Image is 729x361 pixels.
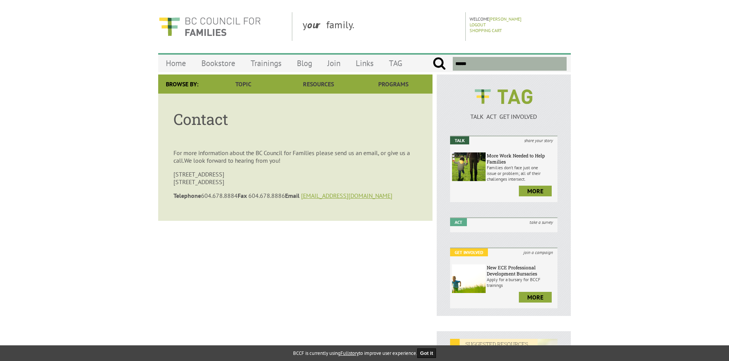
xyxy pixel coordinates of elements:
[158,74,206,94] div: Browse By:
[487,152,556,165] h6: More Work Needed to Help Families
[173,192,201,199] strong: Telephone
[173,149,417,164] p: For more information about the BC Council for Families please send us an email, or give us a call.
[173,192,417,199] p: 604.678.8884
[519,248,557,256] i: join a campaign
[487,264,556,277] h6: New ECE Professional Development Bursaries
[487,165,556,182] p: Families don’t face just one issue or problem; all of their challenges intersect.
[281,74,356,94] a: Resources
[340,350,359,356] a: Fullstory
[289,54,320,72] a: Blog
[158,54,194,72] a: Home
[320,54,348,72] a: Join
[450,105,557,120] a: TALK ACT GET INVOLVED
[520,136,557,144] i: share your story
[450,113,557,120] p: TALK ACT GET INVOLVED
[173,109,417,129] h1: Contact
[194,54,243,72] a: Bookstore
[433,57,446,71] input: Submit
[417,348,436,358] button: Got it
[158,12,261,41] img: BC Council for FAMILIES
[470,22,486,28] a: Logout
[184,157,280,164] span: We look forward to hearing from you!
[450,136,469,144] em: Talk
[296,12,466,41] div: y family.
[519,292,552,303] a: more
[450,248,488,256] em: Get Involved
[450,339,538,349] em: SUGGESTED RESOURCES
[348,54,381,72] a: Links
[356,74,431,94] a: Programs
[450,218,467,226] em: Act
[243,54,289,72] a: Trainings
[206,74,281,94] a: Topic
[519,186,552,196] a: more
[381,54,410,72] a: TAG
[469,82,538,111] img: BCCF's TAG Logo
[525,218,557,226] i: take a survey
[487,277,556,288] p: Apply for a bursary for BCCF trainings
[248,192,301,199] span: 604.678.8886
[238,192,247,199] strong: Fax
[470,28,502,33] a: Shopping Cart
[470,16,569,22] p: Welcome
[489,16,522,22] a: [PERSON_NAME]
[285,192,300,199] strong: Email
[307,18,326,31] strong: our
[173,170,417,186] p: [STREET_ADDRESS] [STREET_ADDRESS]
[301,192,392,199] a: [EMAIL_ADDRESS][DOMAIN_NAME]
